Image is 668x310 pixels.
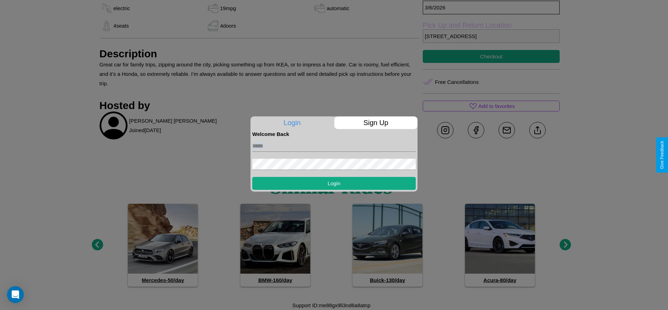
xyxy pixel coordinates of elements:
p: Sign Up [334,116,418,129]
button: Login [252,177,416,190]
h4: Welcome Back [252,131,416,137]
div: Open Intercom Messenger [7,286,24,303]
div: Give Feedback [660,141,665,169]
p: Login [250,116,334,129]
